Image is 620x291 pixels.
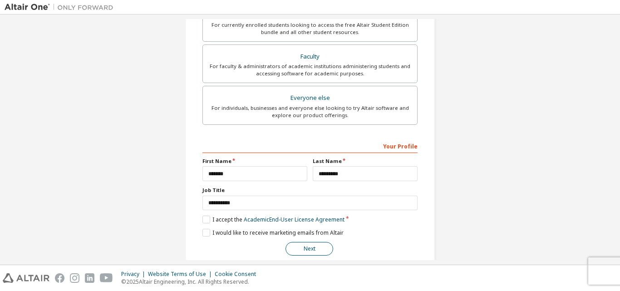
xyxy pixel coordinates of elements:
div: Website Terms of Use [148,271,215,278]
div: Everyone else [208,92,412,104]
div: Faculty [208,50,412,63]
div: Privacy [121,271,148,278]
button: Next [285,242,333,256]
div: Your Profile [202,138,418,153]
img: altair_logo.svg [3,273,49,283]
label: First Name [202,158,307,165]
label: I accept the [202,216,344,223]
div: For individuals, businesses and everyone else looking to try Altair software and explore our prod... [208,104,412,119]
img: facebook.svg [55,273,64,283]
img: Altair One [5,3,118,12]
label: Job Title [202,187,418,194]
div: For faculty & administrators of academic institutions administering students and accessing softwa... [208,63,412,77]
img: linkedin.svg [85,273,94,283]
div: Cookie Consent [215,271,261,278]
img: youtube.svg [100,273,113,283]
p: © 2025 Altair Engineering, Inc. All Rights Reserved. [121,278,261,286]
img: instagram.svg [70,273,79,283]
div: For currently enrolled students looking to access the free Altair Student Edition bundle and all ... [208,21,412,36]
label: Last Name [313,158,418,165]
a: Academic End-User License Agreement [244,216,344,223]
label: I would like to receive marketing emails from Altair [202,229,344,237]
